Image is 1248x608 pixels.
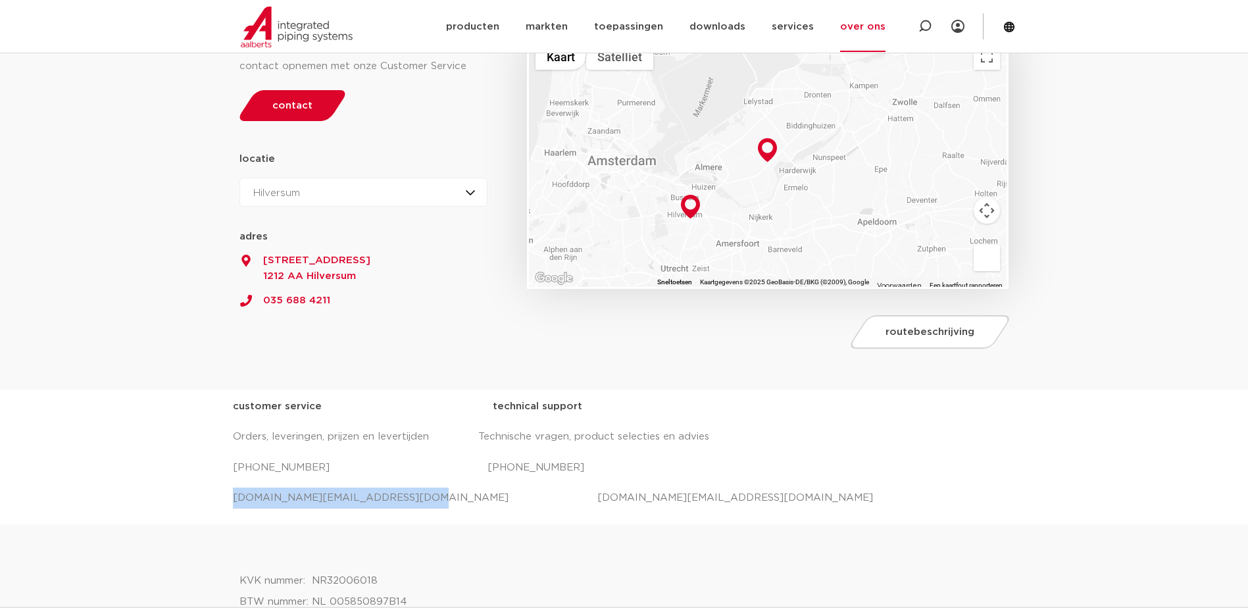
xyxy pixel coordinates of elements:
a: Een kaartfout rapporteren [930,282,1003,289]
div: Voor algemene en technische vragen kunt u contact opnemen met onze Customer Service [239,35,488,77]
span: routebeschrijving [886,327,974,337]
strong: customer service technical support [233,401,582,411]
nav: Menu [446,1,886,52]
a: services [772,1,814,52]
a: producten [446,1,499,52]
span: Kaartgegevens ©2025 GeoBasis-DE/BKG (©2009), Google [700,278,869,286]
button: Stratenkaart tonen [536,43,586,70]
a: Voorwaarden (wordt geopend in een nieuw tabblad) [877,282,922,289]
strong: locatie [239,154,275,164]
button: Weergave op volledig scherm aan- of uitzetten [974,43,1000,70]
p: [DOMAIN_NAME][EMAIL_ADDRESS][DOMAIN_NAME] [DOMAIN_NAME][EMAIL_ADDRESS][DOMAIN_NAME] [233,488,1016,509]
p: Orders, leveringen, prijzen en levertijden Technische vragen, product selecties en advies [233,426,1016,447]
a: downloads [689,1,745,52]
a: routebeschrijving [847,315,1013,349]
a: toepassingen [594,1,663,52]
button: Satellietbeelden tonen [586,43,653,70]
a: over ons [840,1,886,52]
button: Sleep Pegman de kaart op om Street View te openen [974,245,1000,271]
p: [PHONE_NUMBER] [PHONE_NUMBER] [233,457,1016,478]
img: Google [532,270,576,287]
a: contact [236,90,349,121]
button: Sneltoetsen [657,278,692,287]
span: contact [272,101,312,111]
button: Bedieningsopties voor de kaartweergave [974,197,1000,224]
span: Hilversum [253,188,300,198]
a: Dit gebied openen in Google Maps (er wordt een nieuw venster geopend) [532,270,576,287]
a: markten [526,1,568,52]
